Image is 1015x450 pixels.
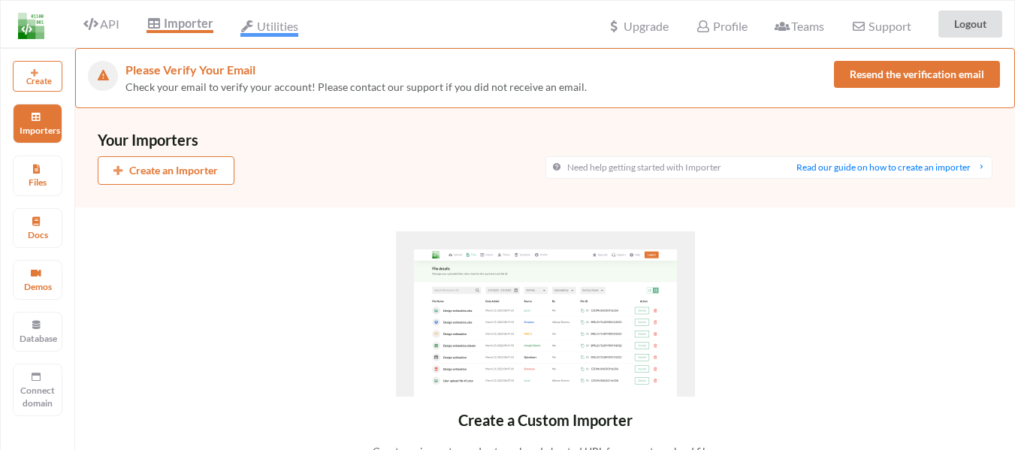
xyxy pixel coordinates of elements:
button: Logout [938,11,1002,38]
span: Teams [775,19,824,33]
span: API [83,17,119,31]
p: Database [20,332,56,345]
p: Connect domain [20,384,56,409]
img: LogoIcon.png [18,13,44,39]
span: Upgrade [607,20,669,32]
button: Create [13,61,62,92]
button: Resend the verification email [834,61,1000,88]
a: Read our guide on how to create an importer [796,162,986,173]
span: Please Verify Your Email [125,62,255,77]
div: Need help getting started with Importer [552,161,769,174]
img: No importers created [396,231,695,397]
span: Create a Custom Importer [458,411,633,429]
span: Check your email to verify your account! Please contact our support if you did not receive an email. [125,80,587,93]
p: Docs [20,228,56,241]
p: Importers [20,124,56,137]
button: Create an Importer [98,156,234,185]
p: Demos [20,280,56,293]
span: Utilities [240,19,298,37]
span: Importer [147,16,213,30]
p: Files [20,176,56,189]
h3: Your Importers [98,131,992,149]
span: Support [851,20,911,32]
span: Profile [696,19,747,33]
